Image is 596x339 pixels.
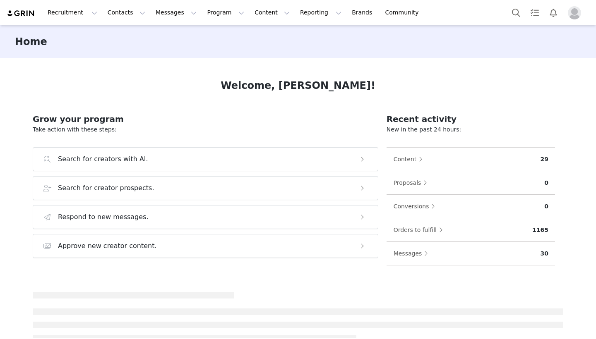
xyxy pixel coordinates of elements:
h2: Recent activity [387,113,555,125]
img: grin logo [7,10,36,17]
button: Search for creator prospects. [33,176,378,200]
button: Search [507,3,525,22]
button: Messages [151,3,202,22]
h3: Approve new creator content. [58,241,157,251]
a: Community [380,3,428,22]
p: 0 [544,179,548,187]
button: Content [250,3,295,22]
p: New in the past 24 hours: [387,125,555,134]
button: Messages [393,247,433,260]
button: Content [393,153,427,166]
a: Tasks [526,3,544,22]
p: 30 [541,249,548,258]
h3: Search for creators with AI. [58,154,148,164]
h3: Search for creator prospects. [58,183,154,193]
p: 29 [541,155,548,164]
a: Brands [347,3,380,22]
button: Profile [563,6,589,19]
h2: Grow your program [33,113,378,125]
button: Orders to fulfill [393,223,447,236]
p: Take action with these steps: [33,125,378,134]
button: Recruitment [43,3,102,22]
p: 0 [544,202,548,211]
button: Conversions [393,200,440,213]
p: 1165 [532,226,548,234]
button: Contacts [103,3,150,22]
button: Approve new creator content. [33,234,378,258]
button: Proposals [393,176,432,189]
button: Program [202,3,249,22]
button: Notifications [544,3,562,22]
img: placeholder-profile.jpg [568,6,581,19]
button: Search for creators with AI. [33,147,378,171]
h1: Welcome, [PERSON_NAME]! [221,78,375,93]
h3: Home [15,34,47,49]
h3: Respond to new messages. [58,212,149,222]
button: Reporting [295,3,346,22]
button: Respond to new messages. [33,205,378,229]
